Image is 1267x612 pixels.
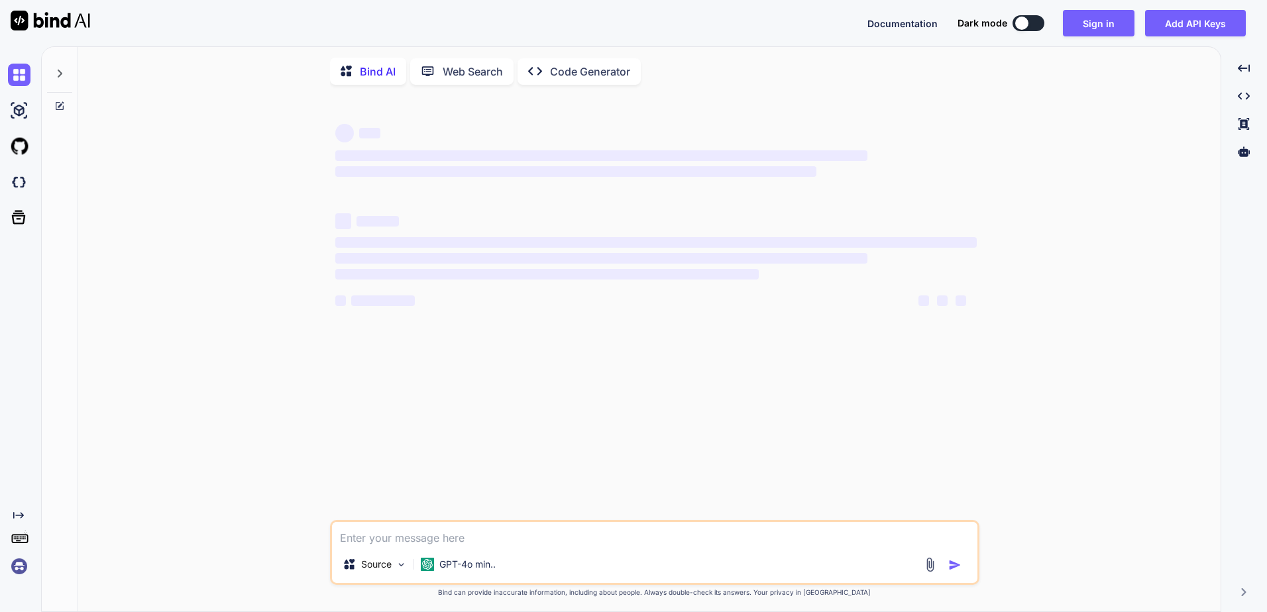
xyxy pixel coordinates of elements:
[11,11,90,30] img: Bind AI
[922,557,938,572] img: attachment
[8,555,30,578] img: signin
[867,18,938,29] span: Documentation
[443,64,503,79] p: Web Search
[335,213,351,229] span: ‌
[937,295,948,306] span: ‌
[330,587,979,597] p: Bind can provide inaccurate information, including about people. Always double-check its answers....
[335,124,354,142] span: ‌
[335,150,867,161] span: ‌
[357,216,399,227] span: ‌
[8,171,30,193] img: darkCloudIdeIcon
[335,295,346,306] span: ‌
[396,559,407,570] img: Pick Models
[948,558,962,572] img: icon
[421,558,434,571] img: GPT-4o mini
[359,128,380,138] span: ‌
[439,558,496,571] p: GPT-4o min..
[918,295,929,306] span: ‌
[550,64,630,79] p: Code Generator
[361,558,392,571] p: Source
[8,99,30,122] img: ai-studio
[958,17,1007,30] span: Dark mode
[1145,10,1246,36] button: Add API Keys
[335,166,816,177] span: ‌
[335,237,977,248] span: ‌
[335,269,759,280] span: ‌
[8,64,30,86] img: chat
[8,135,30,158] img: githubLight
[335,253,867,264] span: ‌
[867,17,938,30] button: Documentation
[360,64,396,79] p: Bind AI
[1063,10,1134,36] button: Sign in
[956,295,966,306] span: ‌
[351,295,415,306] span: ‌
